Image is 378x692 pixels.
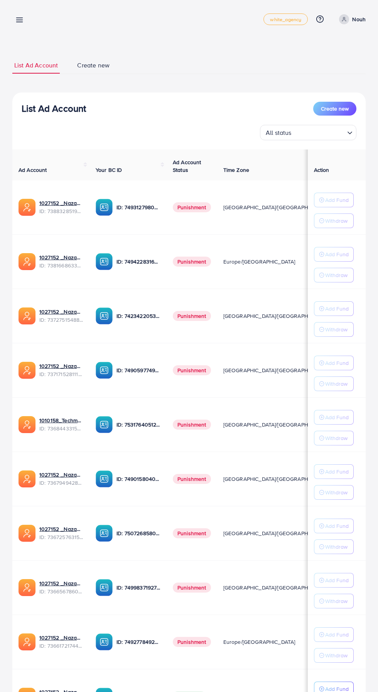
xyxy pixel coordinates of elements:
[260,125,356,140] div: Search for option
[314,376,354,391] button: Withdraw
[96,579,113,596] img: ic-ba-acc.ded83a64.svg
[39,362,83,378] div: <span class='underline'>1027152 _Nazaagency_04</span></br>7371715281112170513
[223,638,295,646] span: Europe/[GEOGRAPHIC_DATA]
[325,576,349,585] p: Add Fund
[314,485,354,500] button: Withdraw
[325,358,349,368] p: Add Fund
[313,102,356,116] button: Create new
[39,254,83,261] a: 1027152 _Nazaagency_023
[223,166,249,174] span: Time Zone
[116,583,160,592] p: ID: 7499837192777400321
[270,17,301,22] span: white_agency
[314,464,354,479] button: Add Fund
[325,379,348,388] p: Withdraw
[116,420,160,429] p: ID: 7531764051207716871
[325,651,348,660] p: Withdraw
[96,633,113,650] img: ic-ba-acc.ded83a64.svg
[39,417,83,424] a: 1010158_Techmanistan pk acc_1715599413927
[39,207,83,215] span: ID: 7388328519014645761
[173,365,211,375] span: Punishment
[345,657,372,686] iframe: Chat
[19,166,47,174] span: Ad Account
[223,312,331,320] span: [GEOGRAPHIC_DATA]/[GEOGRAPHIC_DATA]
[116,257,160,266] p: ID: 7494228316518858759
[223,203,331,211] span: [GEOGRAPHIC_DATA]/[GEOGRAPHIC_DATA]
[96,307,113,324] img: ic-ba-acc.ded83a64.svg
[325,304,349,313] p: Add Fund
[173,311,211,321] span: Punishment
[116,474,160,484] p: ID: 7490158040596217873
[325,270,348,280] p: Withdraw
[314,356,354,370] button: Add Fund
[19,579,35,596] img: ic-ads-acc.e4c84228.svg
[19,470,35,487] img: ic-ads-acc.e4c84228.svg
[19,416,35,433] img: ic-ads-acc.e4c84228.svg
[39,525,83,541] div: <span class='underline'>1027152 _Nazaagency_016</span></br>7367257631523782657
[39,579,83,595] div: <span class='underline'>1027152 _Nazaagency_0051</span></br>7366567860828749825
[173,474,211,484] span: Punishment
[314,594,354,608] button: Withdraw
[352,15,366,24] p: Nouh
[39,262,83,269] span: ID: 7381668633665093648
[325,195,349,205] p: Add Fund
[325,596,348,606] p: Withdraw
[173,202,211,212] span: Punishment
[325,542,348,551] p: Withdraw
[96,470,113,487] img: ic-ba-acc.ded83a64.svg
[96,166,122,174] span: Your BC ID
[314,213,354,228] button: Withdraw
[314,648,354,663] button: Withdraw
[116,203,160,212] p: ID: 7493127980932333584
[264,127,293,138] span: All status
[14,61,58,70] span: List Ad Account
[325,250,349,259] p: Add Fund
[39,525,83,533] a: 1027152 _Nazaagency_016
[223,475,331,483] span: [GEOGRAPHIC_DATA]/[GEOGRAPHIC_DATA]
[77,61,110,70] span: Create new
[39,425,83,432] span: ID: 7368443315504726017
[173,528,211,538] span: Punishment
[314,573,354,588] button: Add Fund
[39,634,83,650] div: <span class='underline'>1027152 _Nazaagency_018</span></br>7366172174454882305
[116,311,160,321] p: ID: 7423422053648285697
[39,362,83,370] a: 1027152 _Nazaagency_04
[325,433,348,443] p: Withdraw
[22,103,86,114] h3: List Ad Account
[294,126,344,138] input: Search for option
[314,519,354,533] button: Add Fund
[321,105,349,113] span: Create new
[39,254,83,269] div: <span class='underline'>1027152 _Nazaagency_023</span></br>7381668633665093648
[19,199,35,216] img: ic-ads-acc.e4c84228.svg
[39,199,83,207] a: 1027152 _Nazaagency_019
[314,627,354,642] button: Add Fund
[314,268,354,282] button: Withdraw
[223,421,331,428] span: [GEOGRAPHIC_DATA]/[GEOGRAPHIC_DATA]
[314,247,354,262] button: Add Fund
[39,471,83,487] div: <span class='underline'>1027152 _Nazaagency_003</span></br>7367949428067450896
[39,642,83,650] span: ID: 7366172174454882305
[325,413,349,422] p: Add Fund
[19,253,35,270] img: ic-ads-acc.e4c84228.svg
[223,529,331,537] span: [GEOGRAPHIC_DATA]/[GEOGRAPHIC_DATA]
[19,307,35,324] img: ic-ads-acc.e4c84228.svg
[39,308,83,316] a: 1027152 _Nazaagency_007
[96,199,113,216] img: ic-ba-acc.ded83a64.svg
[173,583,211,593] span: Punishment
[314,301,354,316] button: Add Fund
[173,420,211,430] span: Punishment
[116,529,160,538] p: ID: 7507268580682137618
[263,13,308,25] a: white_agency
[325,325,348,334] p: Withdraw
[223,366,331,374] span: [GEOGRAPHIC_DATA]/[GEOGRAPHIC_DATA]
[96,362,113,379] img: ic-ba-acc.ded83a64.svg
[39,634,83,642] a: 1027152 _Nazaagency_018
[39,479,83,487] span: ID: 7367949428067450896
[116,366,160,375] p: ID: 7490597749134508040
[173,637,211,647] span: Punishment
[223,584,331,591] span: [GEOGRAPHIC_DATA]/[GEOGRAPHIC_DATA]
[325,488,348,497] p: Withdraw
[173,158,201,174] span: Ad Account Status
[314,539,354,554] button: Withdraw
[96,525,113,542] img: ic-ba-acc.ded83a64.svg
[39,417,83,432] div: <span class='underline'>1010158_Techmanistan pk acc_1715599413927</span></br>7368443315504726017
